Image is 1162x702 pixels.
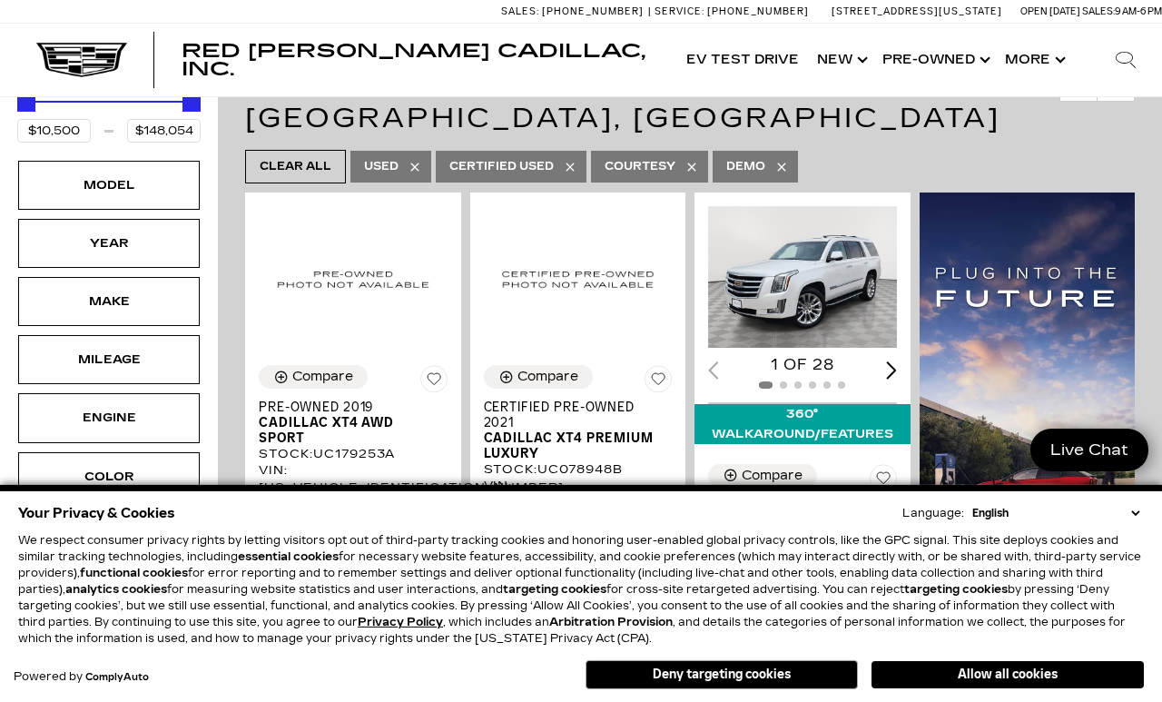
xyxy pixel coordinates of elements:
button: More [996,24,1071,96]
div: ColorColor [18,452,200,501]
button: Compare Vehicle [484,365,593,389]
div: MileageMileage [18,335,200,384]
span: Open [DATE] [1020,5,1080,17]
a: Red [PERSON_NAME] Cadillac, Inc. [182,42,659,78]
div: Stock : UC179253A [259,446,448,462]
span: Red [PERSON_NAME] Cadillac, Inc. [182,40,645,80]
button: Deny targeting cookies [586,660,858,689]
span: Used [364,155,399,178]
span: Live Chat [1041,440,1137,460]
button: Save Vehicle [645,365,672,400]
p: We respect consumer privacy rights by letting visitors opt out of third-party tracking cookies an... [18,532,1144,647]
a: Certified Pre-Owned 2021Cadillac XT4 Premium Luxury [484,400,673,461]
div: 1 of 28 [708,355,897,375]
input: Maximum [127,119,201,143]
span: Clear All [260,155,331,178]
button: Compare Vehicle [259,365,368,389]
div: ModelModel [18,161,200,210]
a: Service: [PHONE_NUMBER] [648,6,813,16]
a: [STREET_ADDRESS][US_STATE] [832,5,1002,17]
span: Demo [726,155,765,178]
div: Compare [742,468,803,484]
div: Make [64,292,154,311]
strong: analytics cookies [65,583,167,596]
span: Cadillac XT4 AWD Sport [259,415,434,446]
span: Your Privacy & Cookies [18,500,175,526]
a: Privacy Policy [358,616,443,628]
button: Allow all cookies [871,661,1144,688]
div: Minimum Price [17,94,35,112]
button: Save Vehicle [420,365,448,400]
div: 1 / 2 [708,206,897,348]
a: Pre-Owned [873,24,996,96]
img: 2018 Cadillac Escalade Luxury 1 [708,206,897,348]
div: MakeMake [18,277,200,326]
a: Live Chat [1030,429,1148,471]
div: Year [64,233,154,253]
strong: targeting cookies [904,583,1008,596]
span: Sales: [501,5,539,17]
div: Next slide [886,361,897,379]
img: 2019 Cadillac XT4 AWD Sport [259,206,448,351]
div: Language: [902,508,964,519]
span: Certified Used [449,155,554,178]
div: VIN: [US_VEHICLE_IDENTIFICATION_NUMBER] [484,478,673,510]
select: Language Select [968,505,1144,521]
span: [PHONE_NUMBER] [707,5,809,17]
strong: functional cookies [80,567,188,579]
div: Compare [517,369,578,385]
a: Pre-Owned 2019Cadillac XT4 AWD Sport [259,400,448,446]
span: Pre-Owned 2019 [259,400,434,415]
div: EngineEngine [18,393,200,442]
span: Sales: [1082,5,1115,17]
img: Cadillac Dark Logo with Cadillac White Text [36,43,127,77]
span: [PHONE_NUMBER] [542,5,644,17]
span: 9 AM-6 PM [1115,5,1162,17]
strong: targeting cookies [503,583,606,596]
strong: essential cookies [238,550,339,563]
div: 360° WalkAround/Features [694,404,911,444]
div: Compare [292,369,353,385]
span: Cadillac XT4 Premium Luxury [484,430,659,461]
div: Stock : UC078948B [484,461,673,478]
div: VIN: [US_VEHICLE_IDENTIFICATION_NUMBER] [259,462,448,495]
div: Model [64,175,154,195]
a: Sales: [PHONE_NUMBER] [501,6,648,16]
a: EV Test Drive [677,24,808,96]
div: Mileage [64,350,154,370]
div: YearYear [18,219,200,268]
div: Color [64,467,154,487]
div: Maximum Price [182,94,201,112]
div: Powered by [14,671,149,683]
span: Certified Pre-Owned 2021 [484,400,659,430]
a: New [808,24,873,96]
a: ComplyAuto [85,672,149,683]
div: Price [17,87,201,143]
span: Service: [655,5,704,17]
div: Engine [64,408,154,428]
img: 2021 Cadillac XT4 Premium Luxury [484,206,673,351]
button: Compare Vehicle [708,464,817,488]
input: Minimum [17,119,91,143]
button: Save Vehicle [870,464,897,499]
strong: Arbitration Provision [549,616,673,628]
span: Courtesy [605,155,675,178]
